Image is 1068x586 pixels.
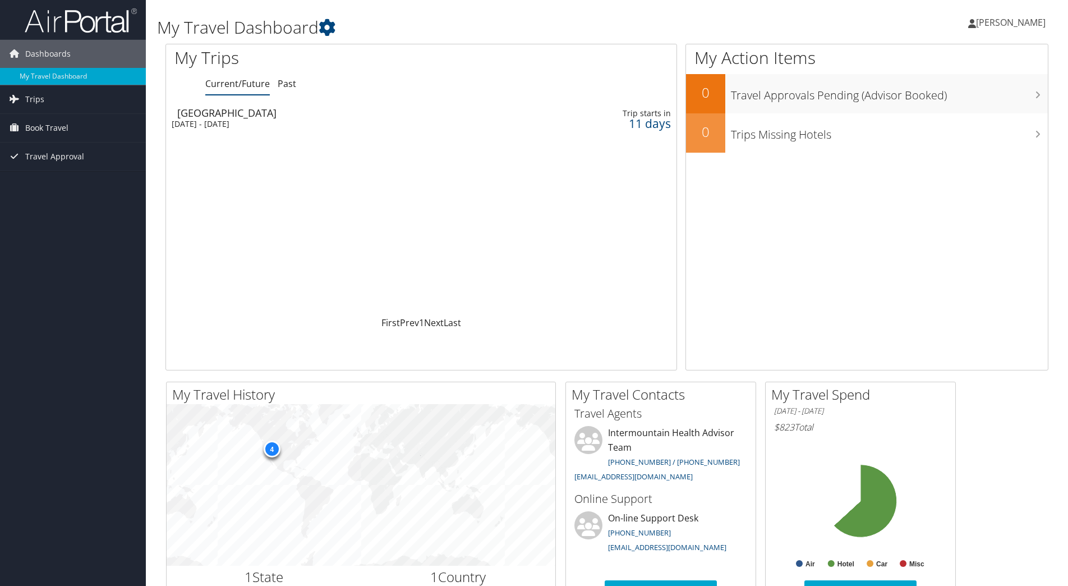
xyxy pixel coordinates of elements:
[569,426,753,486] li: Intermountain Health Advisor Team
[731,82,1048,103] h3: Travel Approvals Pending (Advisor Booked)
[245,567,252,586] span: 1
[444,317,461,329] a: Last
[574,406,747,422] h3: Travel Agents
[686,83,725,102] h2: 0
[574,491,747,507] h3: Online Support
[608,457,740,467] a: [PHONE_NUMBER] / [PHONE_NUMBER]
[263,441,280,457] div: 4
[419,317,424,329] a: 1
[25,114,68,142] span: Book Travel
[177,108,494,118] div: [GEOGRAPHIC_DATA]
[25,143,84,171] span: Travel Approval
[574,471,693,482] a: [EMAIL_ADDRESS][DOMAIN_NAME]
[25,40,71,68] span: Dashboards
[968,6,1057,39] a: [PERSON_NAME]
[572,385,756,404] h2: My Travel Contacts
[25,85,44,113] span: Trips
[424,317,444,329] a: Next
[557,118,671,129] div: 11 days
[569,511,753,557] li: On-line Support Desk
[686,46,1048,70] h1: My Action Items
[774,421,947,433] h6: Total
[876,560,887,568] text: Car
[172,385,555,404] h2: My Travel History
[157,16,757,39] h1: My Travel Dashboard
[381,317,400,329] a: First
[400,317,419,329] a: Prev
[731,121,1048,143] h3: Trips Missing Hotels
[686,122,725,141] h2: 0
[774,406,947,416] h6: [DATE] - [DATE]
[278,77,296,90] a: Past
[976,16,1046,29] span: [PERSON_NAME]
[837,560,854,568] text: Hotel
[686,74,1048,113] a: 0Travel Approvals Pending (Advisor Booked)
[608,542,726,552] a: [EMAIL_ADDRESS][DOMAIN_NAME]
[205,77,270,90] a: Current/Future
[608,528,671,538] a: [PHONE_NUMBER]
[686,113,1048,153] a: 0Trips Missing Hotels
[174,46,455,70] h1: My Trips
[430,567,438,586] span: 1
[805,560,815,568] text: Air
[771,385,955,404] h2: My Travel Spend
[774,421,794,433] span: $823
[909,560,924,568] text: Misc
[557,108,671,118] div: Trip starts in
[172,119,489,129] div: [DATE] - [DATE]
[25,7,137,34] img: airportal-logo.png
